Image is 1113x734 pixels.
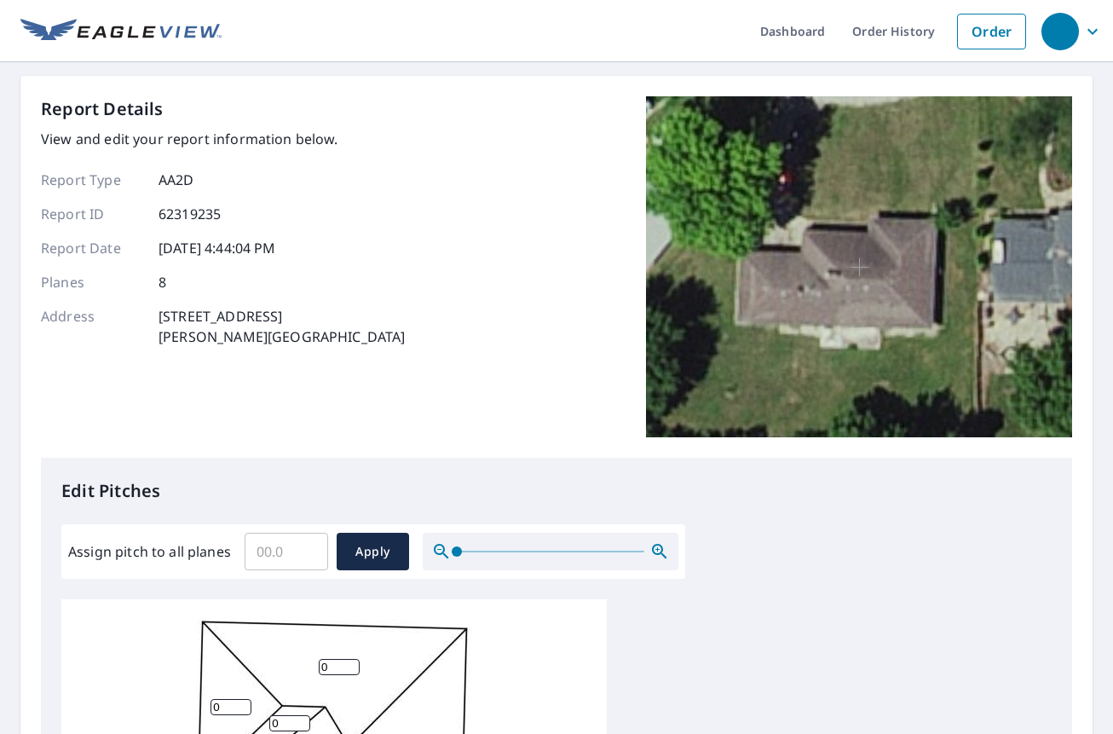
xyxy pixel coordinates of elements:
p: [STREET_ADDRESS] [PERSON_NAME][GEOGRAPHIC_DATA] [159,306,406,347]
p: Address [41,306,143,347]
p: View and edit your report information below. [41,129,406,149]
button: Apply [337,533,409,570]
span: Apply [350,541,395,563]
p: Report Type [41,170,143,190]
p: Edit Pitches [61,478,1052,504]
p: 62319235 [159,204,221,224]
input: 00.0 [245,528,328,575]
p: Report ID [41,204,143,224]
p: 8 [159,272,166,292]
p: Report Date [41,238,143,258]
p: [DATE] 4:44:04 PM [159,238,276,258]
img: Top image [646,96,1072,437]
p: Planes [41,272,143,292]
p: AA2D [159,170,194,190]
label: Assign pitch to all planes [68,541,231,562]
p: Report Details [41,96,164,122]
a: Order [957,14,1026,49]
img: EV Logo [20,19,222,44]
